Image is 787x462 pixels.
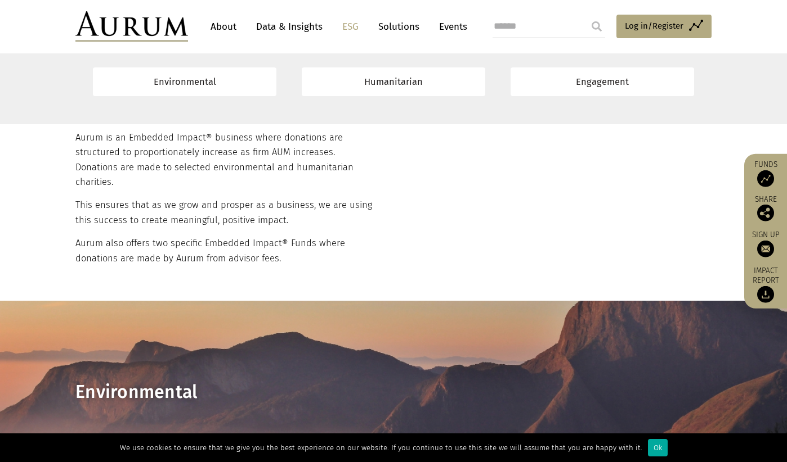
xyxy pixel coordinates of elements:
a: About [205,16,242,37]
a: Engagement [511,67,694,96]
a: Humanitarian [302,67,485,96]
div: Ok [648,439,668,456]
a: Solutions [373,16,425,37]
img: Sign up to our newsletter [757,241,774,257]
img: Share this post [757,205,774,221]
span: Environmental [75,381,197,402]
a: Impact report [750,266,781,303]
a: Funds [750,160,781,187]
p: Aurum is an Embedded Impact® business where donations are structured to proportionately increase ... [75,130,378,190]
div: Share [750,196,781,221]
img: Access Funds [757,170,774,187]
a: Environmental [93,67,276,96]
a: Events [433,16,467,37]
span: Log in/Register [625,19,683,33]
a: Sign up [750,230,781,257]
img: Aurum [75,11,188,42]
input: Submit [585,15,608,38]
a: Data & Insights [251,16,328,37]
p: This ensures that as we grow and prosper as a business, we are using this success to create meani... [75,198,378,228]
a: Log in/Register [616,15,712,38]
p: Aurum also offers two specific Embedded Impact® Funds where donations are made by Aurum from advi... [75,236,378,266]
a: ESG [337,16,364,37]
